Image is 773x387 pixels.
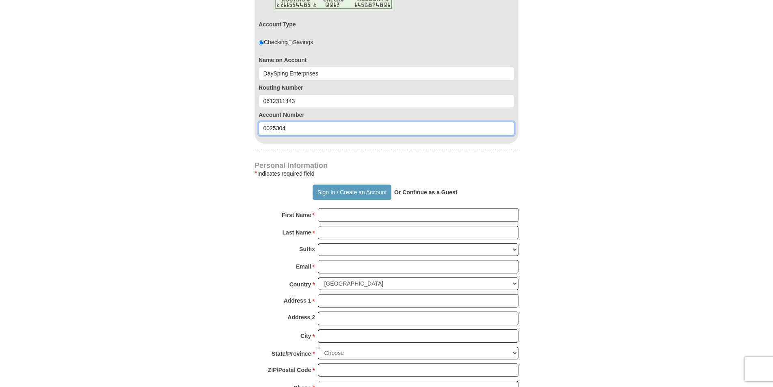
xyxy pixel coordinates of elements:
label: Account Number [259,111,514,119]
strong: City [300,330,311,342]
label: Routing Number [259,84,514,92]
strong: First Name [282,209,311,221]
strong: Country [289,279,311,290]
strong: Or Continue as a Guest [394,189,458,196]
label: Name on Account [259,56,514,64]
div: Checking Savings [259,38,313,46]
h4: Personal Information [255,162,518,169]
strong: Email [296,261,311,272]
strong: ZIP/Postal Code [268,364,311,376]
strong: State/Province [272,348,311,359]
strong: Last Name [283,227,311,238]
strong: Address 1 [284,295,311,306]
strong: Address 2 [287,312,315,323]
label: Account Type [259,20,296,28]
div: Indicates required field [255,169,518,178]
strong: Suffix [299,243,315,255]
button: Sign In / Create an Account [313,185,391,200]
